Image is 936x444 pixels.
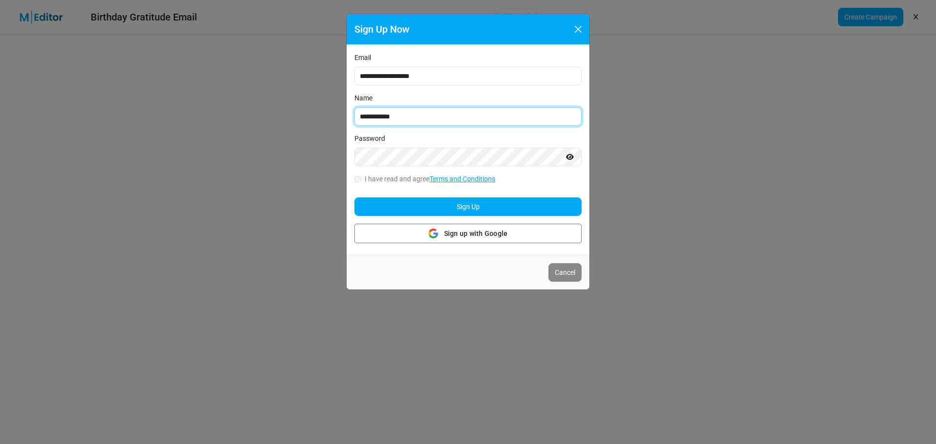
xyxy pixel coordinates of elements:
keeper-lock: Open Keeper Popup [565,151,577,163]
button: Sign Up [354,197,582,216]
label: Email [354,53,371,63]
a: Terms and Conditions [429,175,495,183]
h5: Sign Up Now [354,22,409,37]
keeper-lock: Open Keeper Popup [565,111,577,122]
label: I have read and agree [365,174,495,184]
button: Sign up with Google [354,224,582,243]
span: Sign up with Google [444,229,508,239]
label: Password [354,134,385,144]
button: Close [571,22,585,37]
button: Cancel [548,263,582,282]
label: Name [354,93,372,103]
